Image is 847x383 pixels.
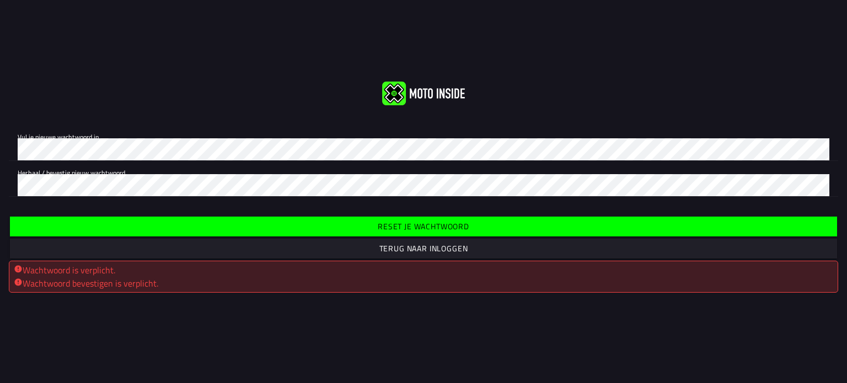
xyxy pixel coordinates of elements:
[14,263,833,277] div: Wachtwoord is verplicht.
[14,265,23,273] ion-icon: alert
[14,277,833,290] div: Wachtwoord bevestigen is verplicht.
[378,223,469,230] ion-text: Reset je wachtwoord
[10,239,837,258] ion-button: Terug naar inloggen
[14,278,23,287] ion-icon: alert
